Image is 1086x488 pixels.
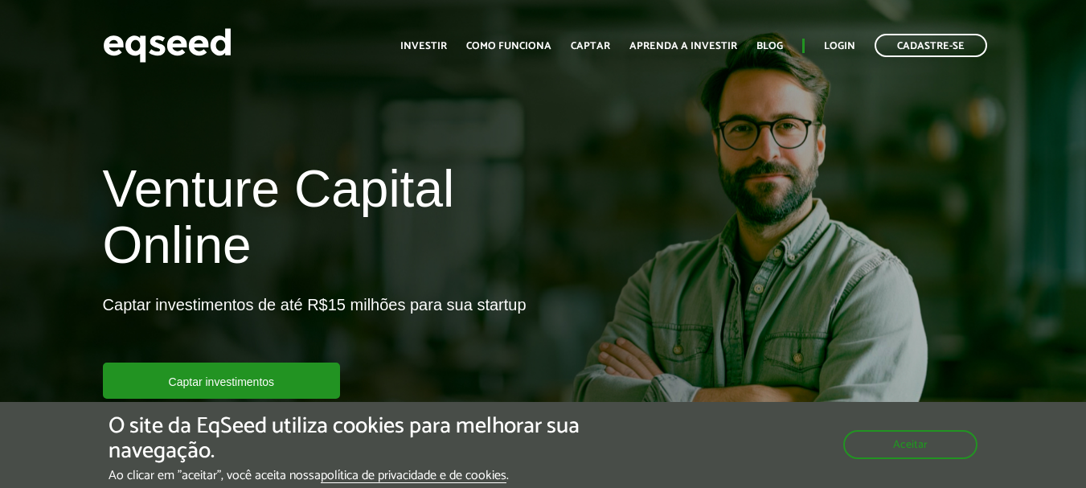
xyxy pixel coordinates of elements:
[466,41,551,51] a: Como funciona
[109,414,629,464] h5: O site da EqSeed utiliza cookies para melhorar sua navegação.
[103,24,232,67] img: EqSeed
[400,41,447,51] a: Investir
[109,468,629,483] p: Ao clicar em "aceitar", você aceita nossa .
[843,430,977,459] button: Aceitar
[103,161,531,282] h1: Venture Capital Online
[756,41,783,51] a: Blog
[321,470,506,483] a: política de privacidade e de cookies
[875,34,987,57] a: Cadastre-se
[571,41,610,51] a: Captar
[103,363,341,399] a: Captar investimentos
[629,41,737,51] a: Aprenda a investir
[824,41,855,51] a: Login
[103,295,527,363] p: Captar investimentos de até R$15 milhões para sua startup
